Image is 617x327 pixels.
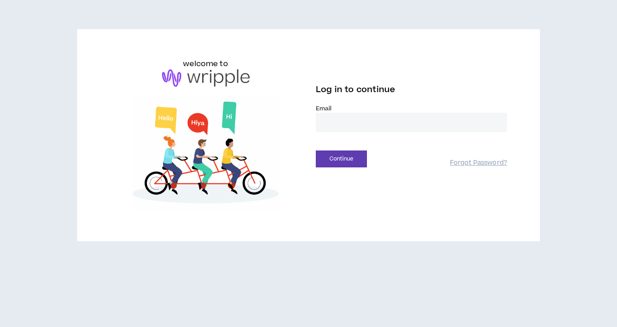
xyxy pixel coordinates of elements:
[110,96,301,213] img: Welcome to Wripple
[316,104,507,113] label: Email
[316,84,395,95] span: Log in to continue
[162,69,250,87] img: logo-brand.png
[450,159,507,167] a: Forgot Password?
[183,58,228,69] h6: welcome to
[316,151,367,167] button: Continue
